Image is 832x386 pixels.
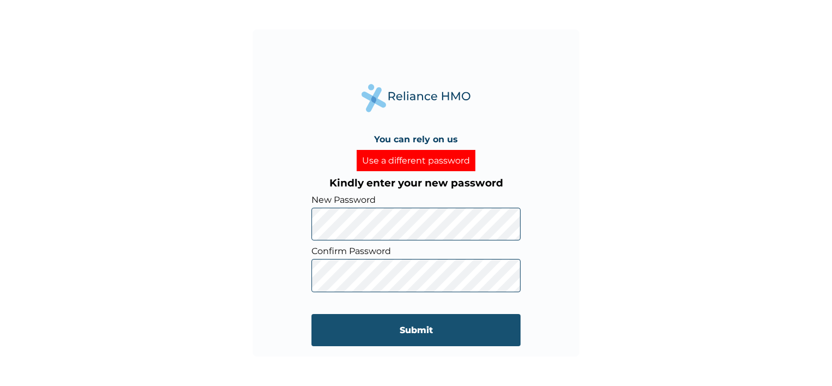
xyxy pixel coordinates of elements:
input: Submit [311,314,521,346]
img: Reliance Health's Logo [362,84,470,112]
h3: Kindly enter your new password [311,177,521,189]
label: New Password [311,195,521,205]
div: Use a different password [357,150,475,171]
h4: You can rely on us [374,134,458,144]
label: Confirm Password [311,246,521,256]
